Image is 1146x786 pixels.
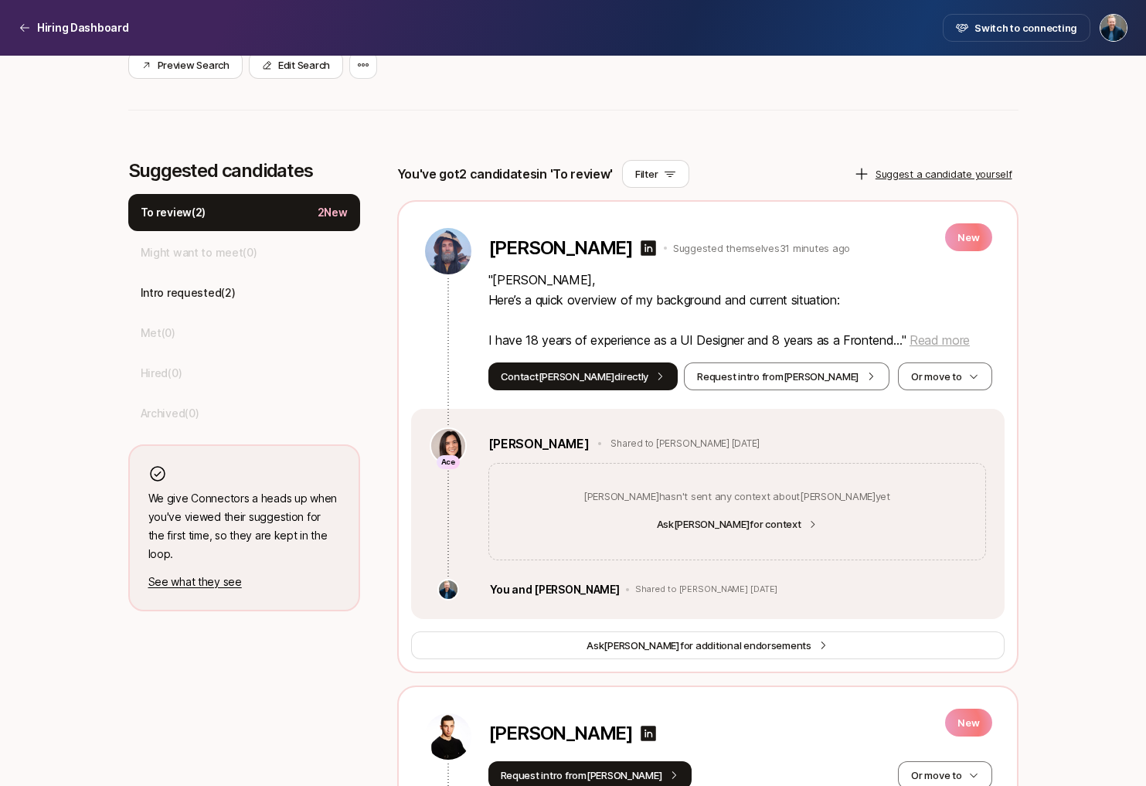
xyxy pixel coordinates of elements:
button: Or move to [898,362,991,390]
p: See what they see [148,573,340,591]
p: Suggest a candidate yourself [876,166,1012,182]
button: Request intro from[PERSON_NAME] [684,362,889,390]
button: Ask[PERSON_NAME]for additional endorsements [411,631,1005,659]
p: Hired ( 0 ) [141,364,182,383]
p: [PERSON_NAME] [488,237,633,259]
button: Contact[PERSON_NAME]directly [488,362,678,390]
p: You and [PERSON_NAME] [490,580,620,599]
img: 8db1af2b_c97c_49d4_acbd_538b0e5cc745.jpg [425,228,471,274]
img: d819d531_3fc3_409f_b672_51966401da63.jpg [425,713,471,760]
p: Hiring Dashboard [37,19,129,37]
p: Ace [441,456,456,469]
span: Read more [910,332,970,348]
img: 71d7b91d_d7cb_43b4_a7ea_a9b2f2cc6e03.jpg [431,429,465,463]
p: New [945,709,991,737]
button: Filter [622,160,689,188]
p: [PERSON_NAME] [488,723,633,744]
p: Suggested candidates [128,160,360,182]
button: Ask[PERSON_NAME]for context [648,513,827,535]
a: [PERSON_NAME] [488,434,590,454]
span: Switch to connecting [974,20,1077,36]
img: Sagan Schultz [1100,15,1127,41]
button: Preview Search [128,51,243,79]
button: Switch to connecting [943,14,1090,42]
img: ACg8ocLS2l1zMprXYdipp7mfi5ZAPgYYEnnfB-SEFN0Ix-QHc6UIcGI=s160-c [439,580,457,599]
p: Might want to meet ( 0 ) [141,243,257,262]
p: You've got 2 candidates in 'To review' [397,164,614,184]
p: Intro requested ( 2 ) [141,284,236,302]
p: Met ( 0 ) [141,324,175,342]
p: Shared to [PERSON_NAME] [DATE] [610,437,760,451]
p: " [PERSON_NAME], Here’s a quick overview of my background and current situation: I have 18 years ... [488,270,992,350]
p: To review ( 2 ) [141,203,206,222]
button: Edit Search [249,51,343,79]
p: [PERSON_NAME] hasn't sent any context about [PERSON_NAME] yet [583,488,890,504]
button: Sagan Schultz [1100,14,1127,42]
span: [PERSON_NAME] [604,639,680,652]
p: Archived ( 0 ) [141,404,199,423]
p: Shared to [PERSON_NAME] [DATE] [635,584,778,595]
p: Suggested themselves 31 minutes ago [673,240,850,256]
span: Ask for additional endorsements [587,638,811,653]
p: New [945,223,991,251]
p: 2 New [318,203,348,222]
p: We give Connectors a heads up when you've viewed their suggestion for the first time, so they are... [148,489,340,563]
